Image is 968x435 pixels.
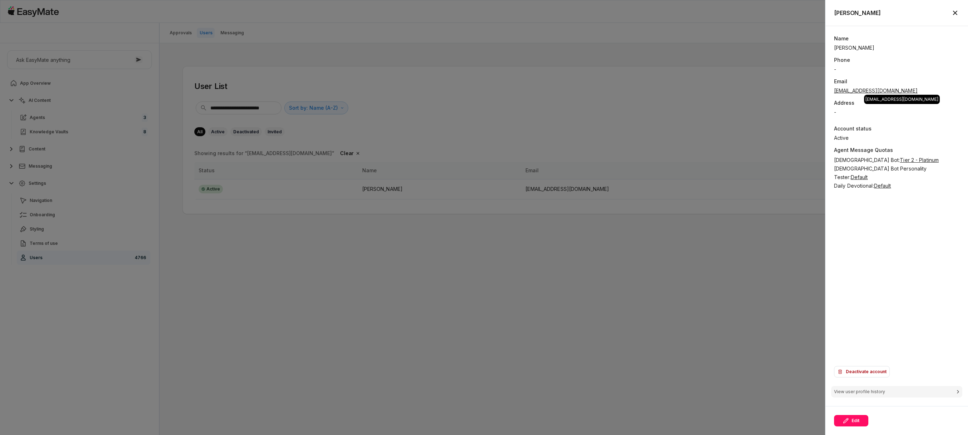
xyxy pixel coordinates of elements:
p: Name [834,35,959,43]
p: - [834,108,836,116]
p: Phone [834,56,959,64]
span: Tier 2 - Platinum [900,157,939,163]
button: Deactivate account [834,366,890,377]
p: Email [834,78,959,85]
span: Daily Devotional : [834,183,874,189]
div: [EMAIL_ADDRESS][DOMAIN_NAME] [864,95,940,104]
button: Edit [834,415,868,426]
span: [DEMOGRAPHIC_DATA] Bot Personality Tester : [834,165,927,180]
p: View user profile history [834,388,885,395]
p: Active [834,134,849,142]
p: Address [834,99,959,107]
h2: [PERSON_NAME] [834,9,881,17]
span: Default [874,183,891,189]
p: - [834,65,836,73]
p: Account status [834,125,959,133]
p: Agent Message Quotas [834,146,959,155]
p: [PERSON_NAME] [834,44,874,52]
span: Default [851,174,868,180]
span: [DEMOGRAPHIC_DATA] Bot : [834,157,900,163]
p: [EMAIL_ADDRESS][DOMAIN_NAME] [834,87,959,95]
